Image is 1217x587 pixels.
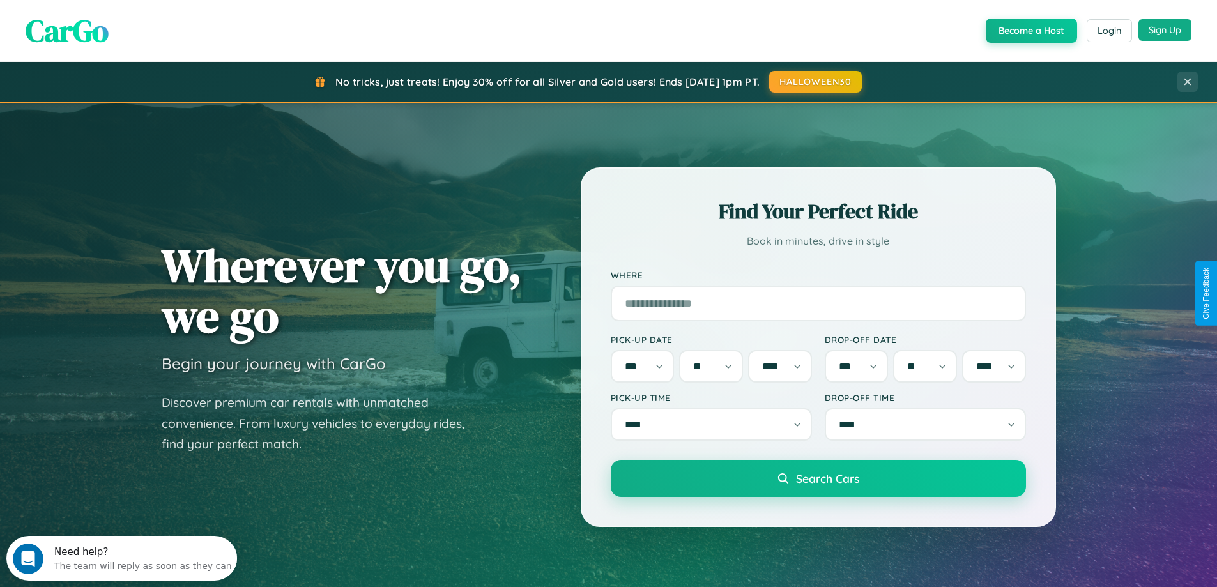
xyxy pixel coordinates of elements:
[48,21,226,34] div: The team will reply as soon as they can
[611,197,1026,225] h2: Find Your Perfect Ride
[796,471,859,485] span: Search Cars
[162,354,386,373] h3: Begin your journey with CarGo
[611,392,812,403] label: Pick-up Time
[1202,268,1211,319] div: Give Feedback
[162,392,481,455] p: Discover premium car rentals with unmatched convenience. From luxury vehicles to everyday rides, ...
[5,5,238,40] div: Open Intercom Messenger
[769,71,862,93] button: HALLOWEEN30
[611,232,1026,250] p: Book in minutes, drive in style
[162,240,522,341] h1: Wherever you go, we go
[1138,19,1191,41] button: Sign Up
[48,11,226,21] div: Need help?
[6,536,237,581] iframe: Intercom live chat discovery launcher
[825,392,1026,403] label: Drop-off Time
[335,75,760,88] span: No tricks, just treats! Enjoy 30% off for all Silver and Gold users! Ends [DATE] 1pm PT.
[825,334,1026,345] label: Drop-off Date
[611,270,1026,280] label: Where
[26,10,109,52] span: CarGo
[13,544,43,574] iframe: Intercom live chat
[611,334,812,345] label: Pick-up Date
[986,19,1077,43] button: Become a Host
[1087,19,1132,42] button: Login
[611,460,1026,497] button: Search Cars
